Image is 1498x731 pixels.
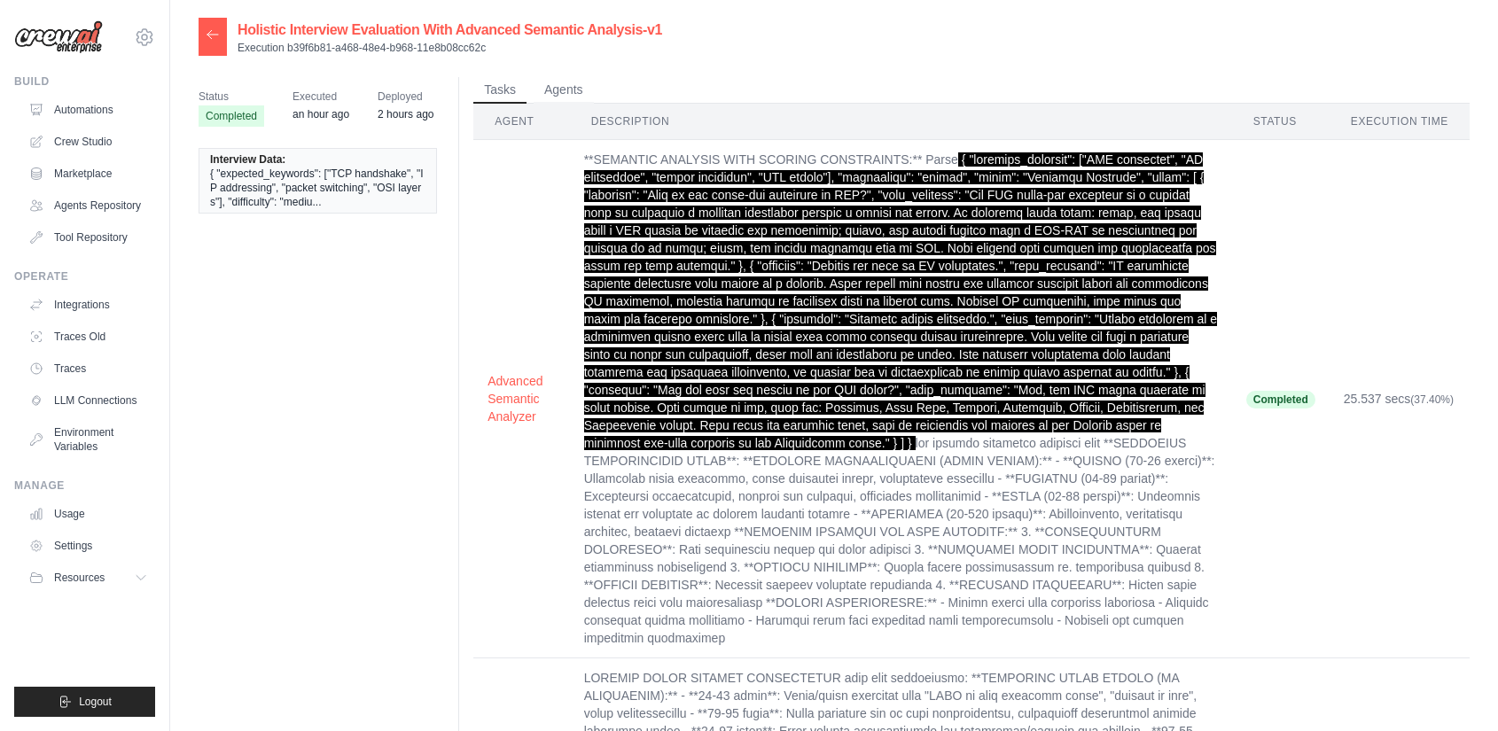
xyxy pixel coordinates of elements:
a: Automations [21,96,155,124]
a: Integrations [21,291,155,319]
span: { "loremips_dolorsit": ["AME consectet", "AD elitseddoe", "tempor incididun", "UTL etdolo"], "mag... [584,152,1217,450]
button: Advanced Semantic Analyzer [488,372,555,425]
span: Completed [199,105,264,127]
th: Description [570,104,1232,140]
iframe: Chat Widget [1409,646,1498,731]
span: { "expected_keywords": ["TCP handshake", "IP addressing", "packet switching", "OSI layers"], "dif... [210,167,425,209]
button: Resources [21,564,155,592]
a: Environment Variables [21,418,155,461]
div: Operate [14,269,155,284]
th: Agent [473,104,569,140]
span: (37.40%) [1410,393,1454,406]
button: Agents [534,77,594,104]
span: Status [199,88,264,105]
img: Logo [14,20,103,54]
a: Usage [21,500,155,528]
th: Execution Time [1330,104,1470,140]
time: September 21, 2025 at 20:10 IST [293,108,349,121]
a: Crew Studio [21,128,155,156]
span: Resources [54,571,105,585]
td: 25.537 secs [1330,140,1470,658]
span: Completed [1246,391,1315,408]
a: Settings [21,532,155,560]
button: Logout [14,687,155,717]
div: Manage [14,478,155,493]
span: Logout [79,695,112,709]
button: Tasks [473,77,527,104]
p: Execution b39f6b81-a468-48e4-b968-11e8b08cc62c [238,41,662,55]
h2: Holistic Interview Evaluation With Advanced Semantic Analysis-v1 [238,19,662,41]
span: Interview Data: [210,152,285,167]
a: Traces [21,354,155,383]
div: Build [14,74,155,89]
span: Executed [293,88,349,105]
a: Agents Repository [21,191,155,220]
a: Traces Old [21,323,155,351]
time: September 21, 2025 at 19:00 IST [378,108,433,121]
span: Deployed [378,88,433,105]
th: Status [1232,104,1330,140]
td: **SEMANTIC ANALYSIS WITH SCORING CONSTRAINTS:** Parse lor ipsumdo sitametco adipisci elit **SEDDO... [570,140,1232,658]
a: LLM Connections [21,386,155,415]
a: Marketplace [21,159,155,188]
a: Tool Repository [21,223,155,252]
